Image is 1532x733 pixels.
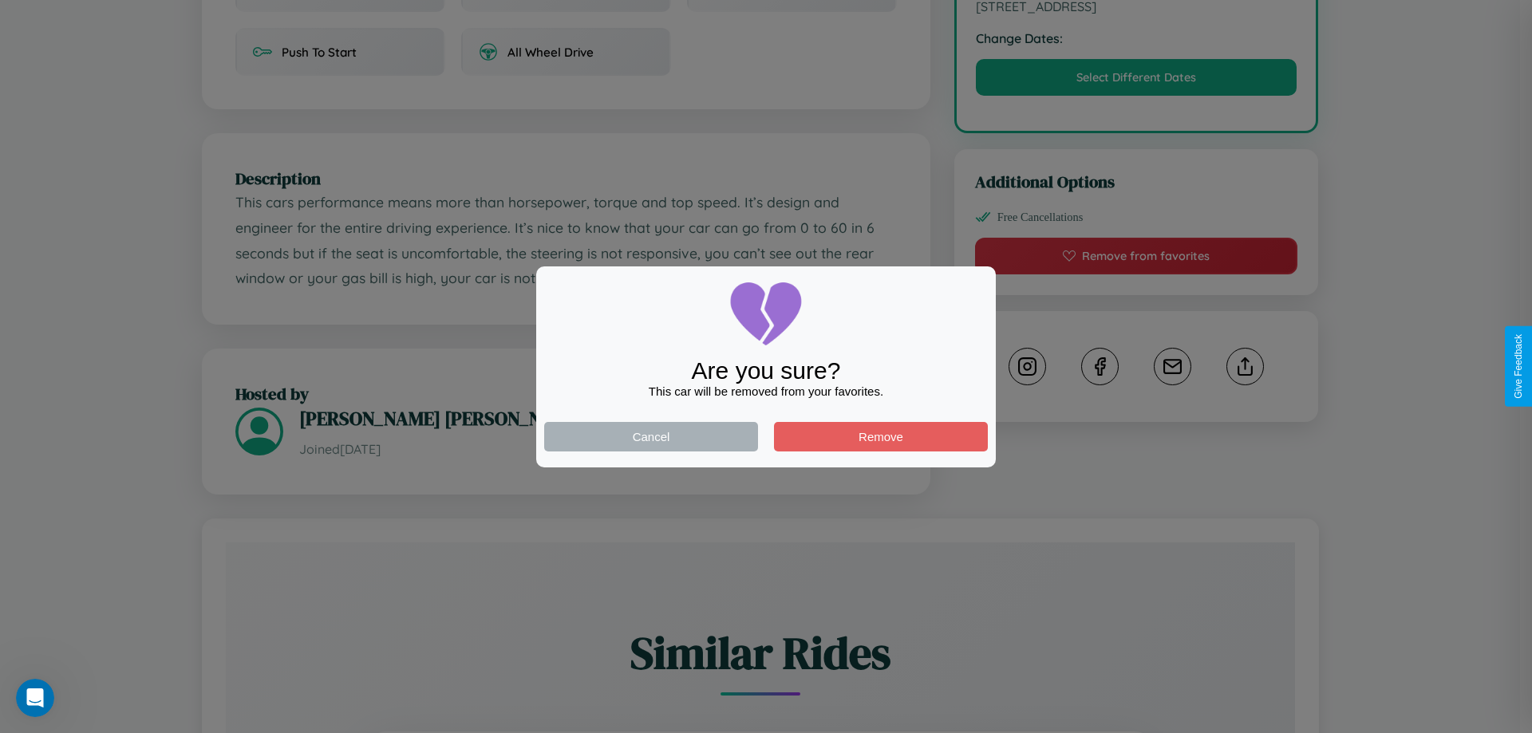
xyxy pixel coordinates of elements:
[774,422,988,451] button: Remove
[544,422,758,451] button: Cancel
[1513,334,1524,399] div: Give Feedback
[16,679,54,717] iframe: Intercom live chat
[544,384,988,398] div: This car will be removed from your favorites.
[544,357,988,384] div: Are you sure?
[726,274,806,354] img: broken-heart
